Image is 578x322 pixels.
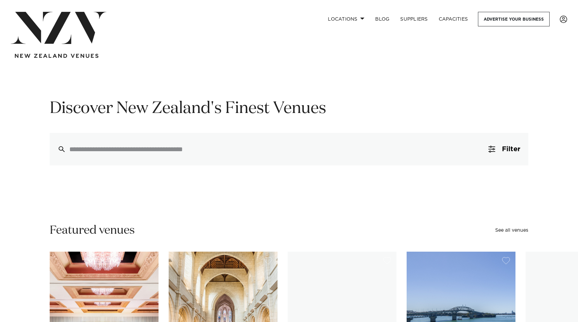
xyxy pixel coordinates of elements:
[433,12,474,26] a: Capacities
[395,12,433,26] a: SUPPLIERS
[15,54,98,58] img: new-zealand-venues-text.png
[11,12,106,44] img: nzv-logo.png
[50,223,135,238] h2: Featured venues
[322,12,370,26] a: Locations
[495,228,528,233] a: See all venues
[502,146,520,153] span: Filter
[50,98,528,119] h1: Discover New Zealand's Finest Venues
[480,133,528,165] button: Filter
[370,12,395,26] a: BLOG
[478,12,550,26] a: Advertise your business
